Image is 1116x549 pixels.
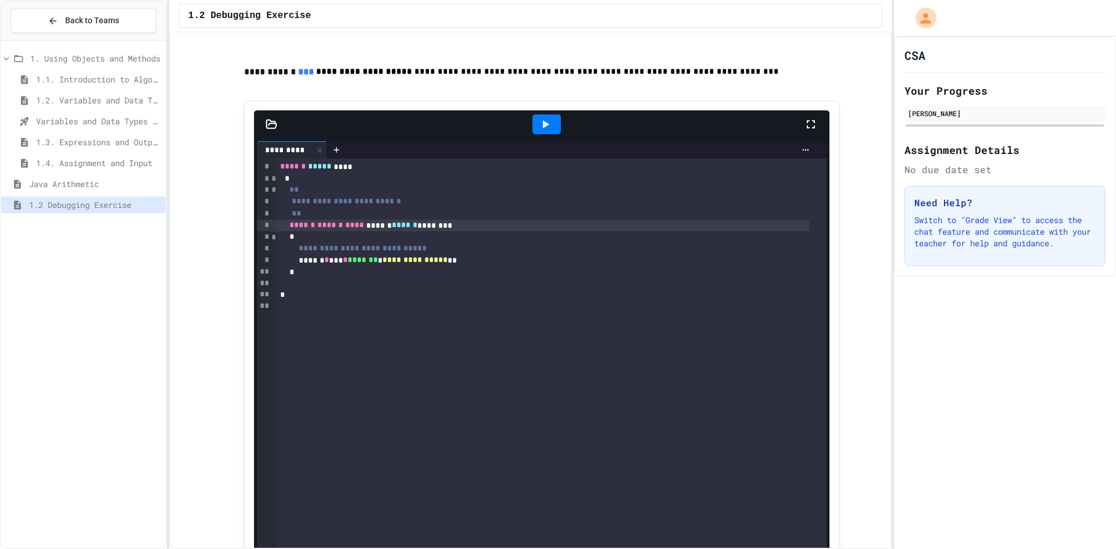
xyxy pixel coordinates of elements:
div: My Account [903,5,939,31]
h3: Need Help? [914,196,1096,210]
span: Back to Teams [65,15,119,27]
span: Variables and Data Types - Quiz [36,115,161,127]
span: 1.2 Debugging Exercise [188,9,311,23]
span: 1.2 Debugging Exercise [29,199,161,211]
p: Switch to "Grade View" to access the chat feature and communicate with your teacher for help and ... [914,214,1096,249]
h2: Your Progress [904,82,1106,99]
span: 1.4. Assignment and Input [36,157,161,169]
button: Back to Teams [10,8,156,33]
span: 1.3. Expressions and Output [New] [36,136,161,148]
div: [PERSON_NAME] [908,108,1102,119]
span: 1.1. Introduction to Algorithms, Programming, and Compilers [36,73,161,85]
span: 1. Using Objects and Methods [30,52,161,64]
span: Java Arithmetic [29,178,161,190]
div: No due date set [904,163,1106,177]
h1: CSA [904,47,925,63]
span: 1.2. Variables and Data Types [36,94,161,106]
h2: Assignment Details [904,142,1106,158]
